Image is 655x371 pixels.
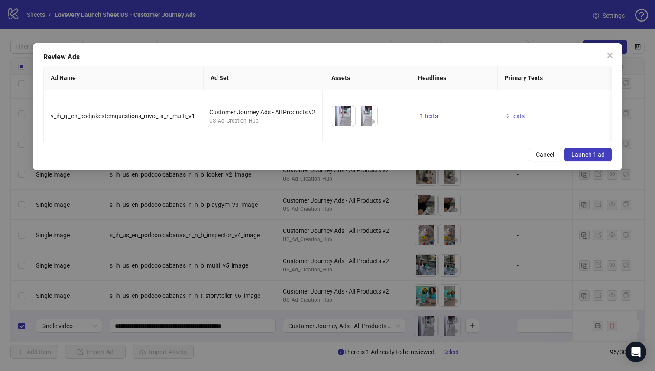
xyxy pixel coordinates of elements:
span: 2 texts [506,113,525,119]
img: Asset 2 [356,105,377,127]
div: Review Ads [43,52,612,62]
span: Launch 1 ad [571,151,605,158]
span: eye [369,119,375,125]
div: Open Intercom Messenger [626,342,646,362]
span: eye [346,119,352,125]
div: US_Ad_Creation_Hub [209,117,315,125]
th: Ad Name [44,66,204,90]
button: Cancel [529,148,561,161]
th: Primary Texts [498,66,606,90]
div: Customer Journey Ads - All Products v2 [209,107,315,117]
button: Preview [367,116,377,127]
th: Ad Set [204,66,325,90]
button: Launch 1 ad [564,148,612,161]
button: Close [603,48,617,62]
span: close [606,52,613,59]
span: 1 texts [420,113,438,119]
span: v_ih_gl_en_podjakestemquestions_mvo_ta_n_multi_v1 [51,113,195,119]
th: Assets [324,66,411,90]
button: 2 texts [503,111,528,121]
th: Headlines [411,66,498,90]
span: Cancel [536,151,554,158]
img: Asset 1 [332,105,354,127]
button: 1 texts [416,111,441,121]
span: - [611,113,613,119]
button: Preview [344,116,354,127]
